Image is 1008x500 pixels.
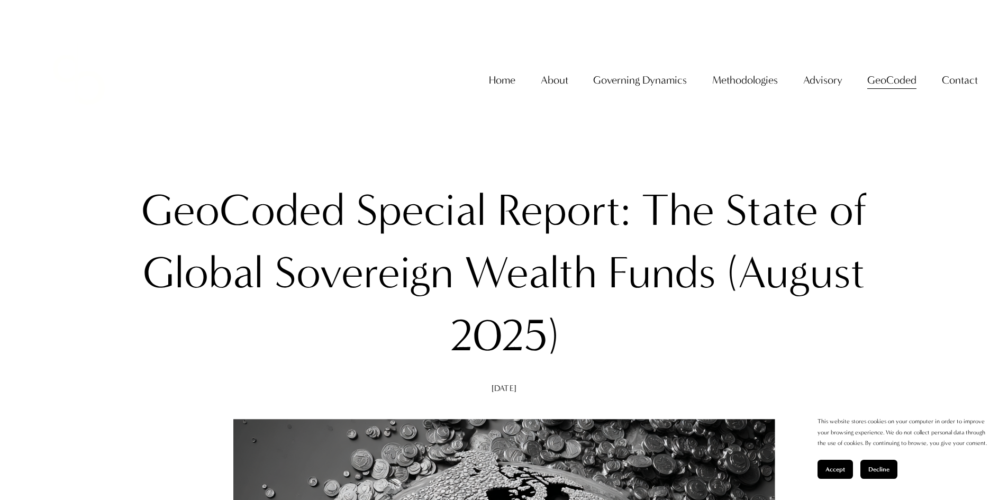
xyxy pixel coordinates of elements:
[807,406,997,489] section: Cookie banner
[497,179,631,242] div: Report:
[712,69,778,91] a: folder dropdown
[942,70,978,90] span: Contact
[867,70,916,90] span: GeoCoded
[642,179,714,242] div: The
[818,416,987,449] p: This website stores cookies on your computer in order to improve your browsing experience. We do ...
[818,460,853,479] button: Accept
[868,466,889,473] span: Decline
[803,69,842,91] a: folder dropdown
[143,242,264,304] div: Global
[30,31,128,129] img: Christopher Sanchez &amp; Co.
[712,70,778,90] span: Methodologies
[593,70,687,90] span: Governing Dynamics
[942,69,978,91] a: folder dropdown
[860,460,897,479] button: Decline
[541,69,568,91] a: folder dropdown
[608,242,716,304] div: Funds
[141,179,345,242] div: GeoCoded
[725,179,818,242] div: State
[727,242,865,304] div: (August
[489,69,515,91] a: Home
[829,179,867,242] div: of
[450,305,559,367] div: 2025)
[825,466,845,473] span: Accept
[356,179,486,242] div: Special
[803,70,842,90] span: Advisory
[465,242,597,304] div: Wealth
[867,69,916,91] a: folder dropdown
[492,383,516,393] span: [DATE]
[593,69,687,91] a: folder dropdown
[541,70,568,90] span: About
[275,242,453,304] div: Sovereign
